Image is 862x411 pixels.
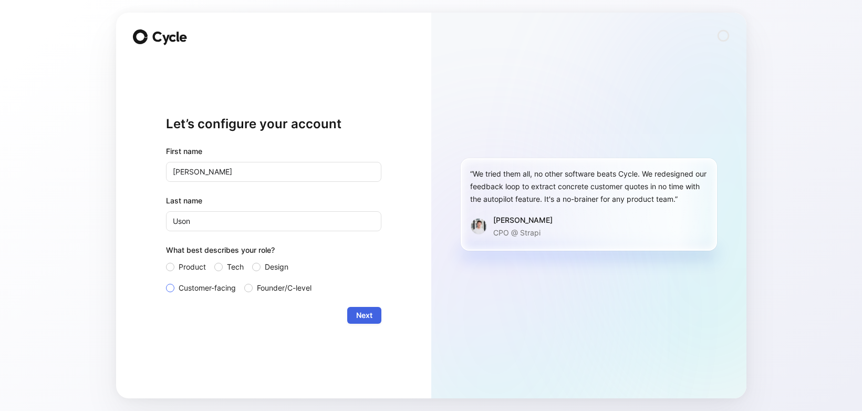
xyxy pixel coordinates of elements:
span: Tech [227,261,244,273]
button: Next [347,307,381,324]
div: First name [166,145,381,158]
div: [PERSON_NAME] [493,214,553,227]
div: “We tried them all, no other software beats Cycle. We redesigned our feedback loop to extract con... [470,168,708,205]
input: Doe [166,211,381,231]
label: Last name [166,194,381,207]
p: CPO @ Strapi [493,227,553,239]
input: John [166,162,381,182]
span: Customer-facing [179,282,236,294]
span: Next [356,309,372,322]
div: What best describes your role? [166,244,381,261]
span: Design [265,261,288,273]
span: Product [179,261,206,273]
h1: Let’s configure your account [166,116,381,132]
span: Founder/C-level [257,282,311,294]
